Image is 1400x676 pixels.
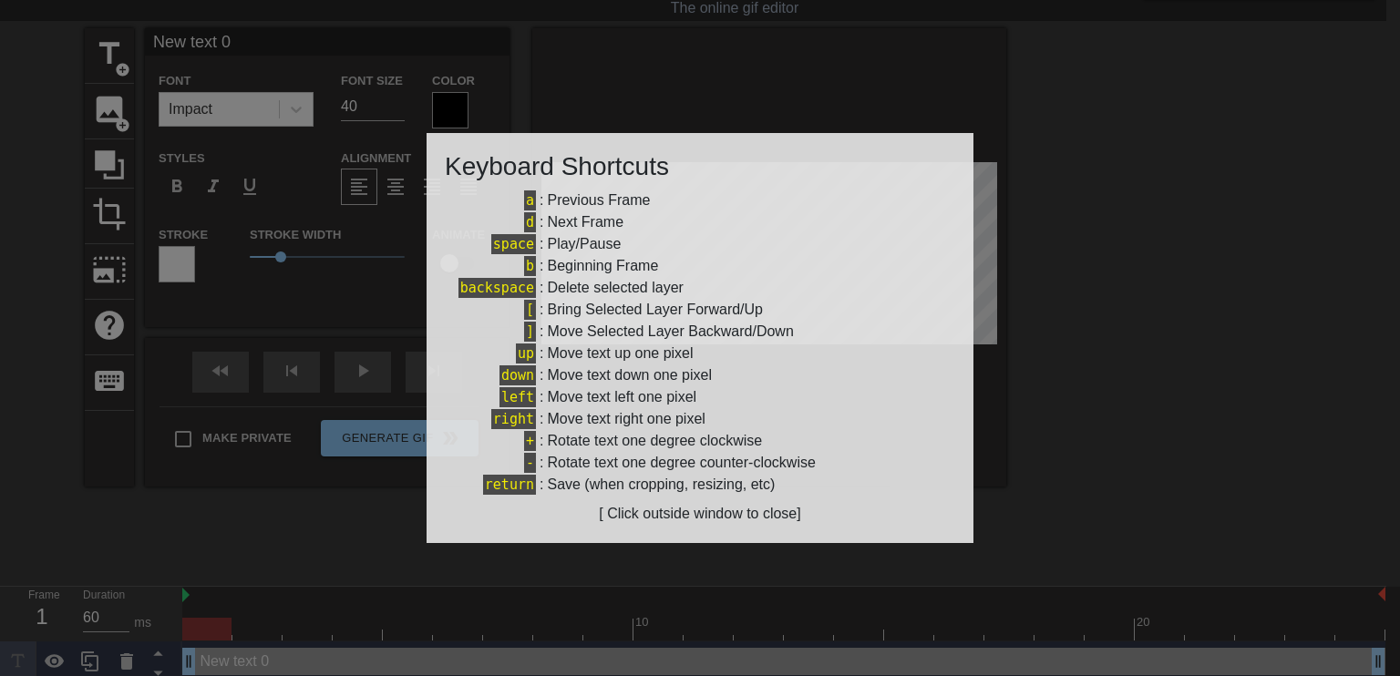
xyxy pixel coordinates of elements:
div: Move Selected Layer Backward/Down [547,321,793,343]
div: Rotate text one degree clockwise [547,430,762,452]
span: right [491,409,536,429]
div: Previous Frame [547,189,650,211]
span: left [499,387,536,407]
span: + [524,431,536,451]
span: [ [524,300,536,320]
div: : [445,299,955,321]
span: a [524,190,536,210]
div: : [445,364,955,386]
div: : [445,386,955,408]
div: : [445,430,955,452]
span: up [516,343,536,364]
span: b [524,256,536,276]
div: Save (when cropping, resizing, etc) [547,474,775,496]
span: ] [524,322,536,342]
div: Rotate text one degree counter-clockwise [547,452,815,474]
div: Move text up one pixel [547,343,693,364]
span: space [491,234,536,254]
div: : [445,408,955,430]
div: : [445,474,955,496]
div: : [445,277,955,299]
div: : [445,255,955,277]
span: d [524,212,536,232]
div: Move text left one pixel [547,386,696,408]
div: [ Click outside window to close] [445,503,955,525]
span: backspace [458,278,536,298]
div: : [445,321,955,343]
div: : [445,343,955,364]
div: Bring Selected Layer Forward/Up [547,299,763,321]
div: Move text down one pixel [547,364,712,386]
span: - [524,453,536,473]
div: : [445,189,955,211]
div: Next Frame [547,211,623,233]
div: : [445,233,955,255]
div: : [445,211,955,233]
div: Move text right one pixel [547,408,705,430]
div: : [445,452,955,474]
div: Delete selected layer [547,277,683,299]
h3: Keyboard Shortcuts [445,151,955,182]
span: down [499,365,536,385]
div: Beginning Frame [547,255,658,277]
span: return [483,475,536,495]
div: Play/Pause [547,233,621,255]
